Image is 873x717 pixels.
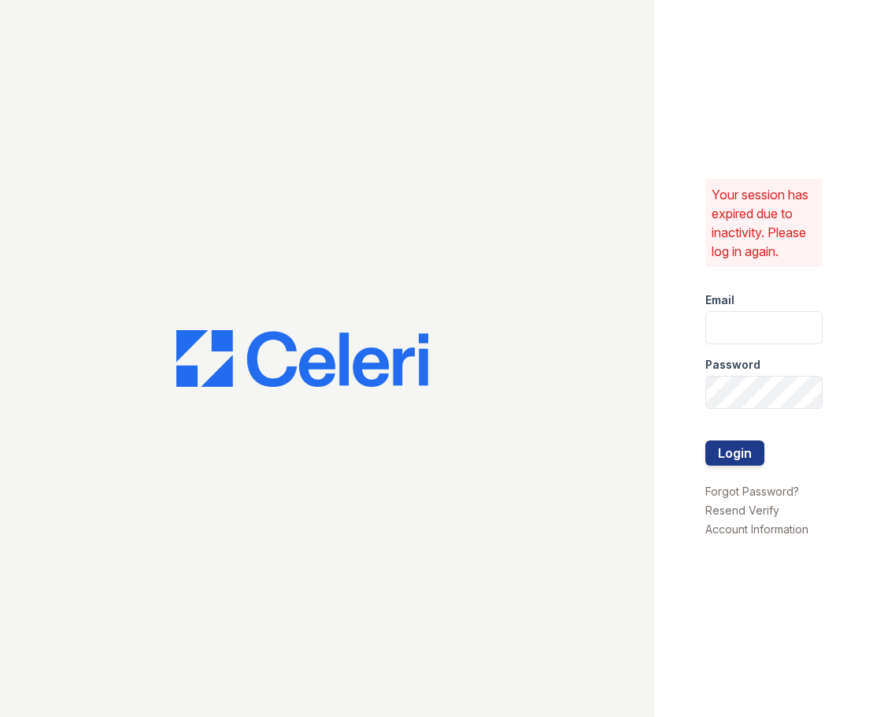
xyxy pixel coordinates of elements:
[705,440,764,466] button: Login
[712,185,816,261] p: Your session has expired due to inactivity. Please log in again.
[705,292,734,308] label: Email
[176,330,428,387] img: CE_Logo_Blue-a8612792a0a2168367f1c8372b55b34899dd931a85d93a1a3d3e32e68fde9ad4.png
[705,503,808,536] a: Resend Verify Account Information
[705,485,799,498] a: Forgot Password?
[705,357,760,373] label: Password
